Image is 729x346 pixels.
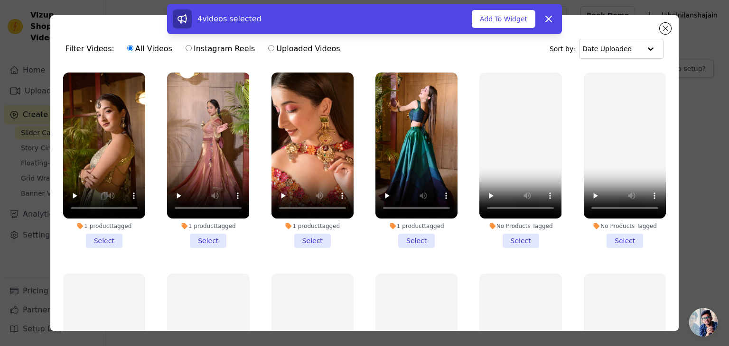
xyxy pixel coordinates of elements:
div: 1 product tagged [167,222,249,230]
div: Sort by: [550,39,664,59]
div: No Products Tagged [584,222,666,230]
a: Open chat [689,308,718,337]
label: All Videos [127,43,173,55]
div: 1 product tagged [63,222,145,230]
span: 4 videos selected [197,14,262,23]
div: 1 product tagged [375,222,458,230]
label: Uploaded Videos [268,43,340,55]
div: Filter Videos: [65,38,346,60]
label: Instagram Reels [185,43,255,55]
div: 1 product tagged [271,222,354,230]
div: No Products Tagged [479,222,561,230]
button: Add To Widget [472,10,535,28]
